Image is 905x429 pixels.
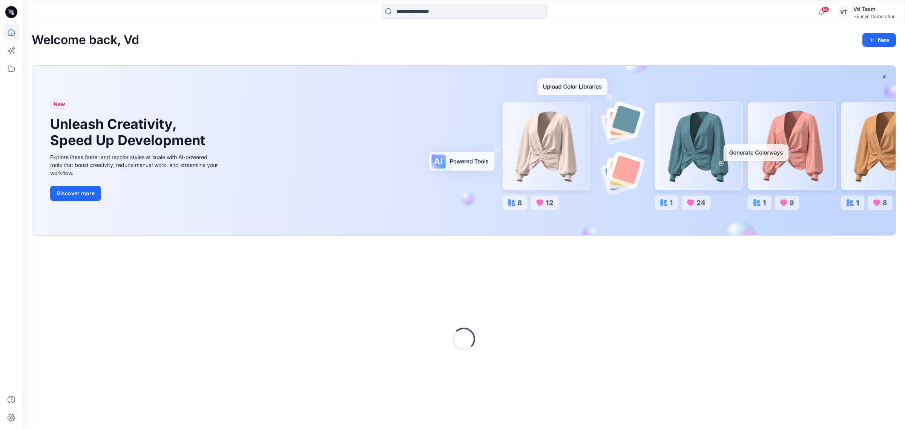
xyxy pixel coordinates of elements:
[50,186,101,201] button: Discover more
[54,100,65,109] span: New
[32,33,139,47] h2: Welcome back, Vd
[50,186,220,201] a: Discover more
[853,14,896,19] div: Hyunjin Corporation
[50,116,209,149] h1: Unleash Creativity, Speed Up Development
[821,6,830,12] span: 90
[50,153,220,177] div: Explore ideas faster and recolor styles at scale with AI-powered tools that boost creativity, red...
[837,5,850,19] div: VT
[853,5,896,14] div: Vd Team
[862,33,896,47] button: New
